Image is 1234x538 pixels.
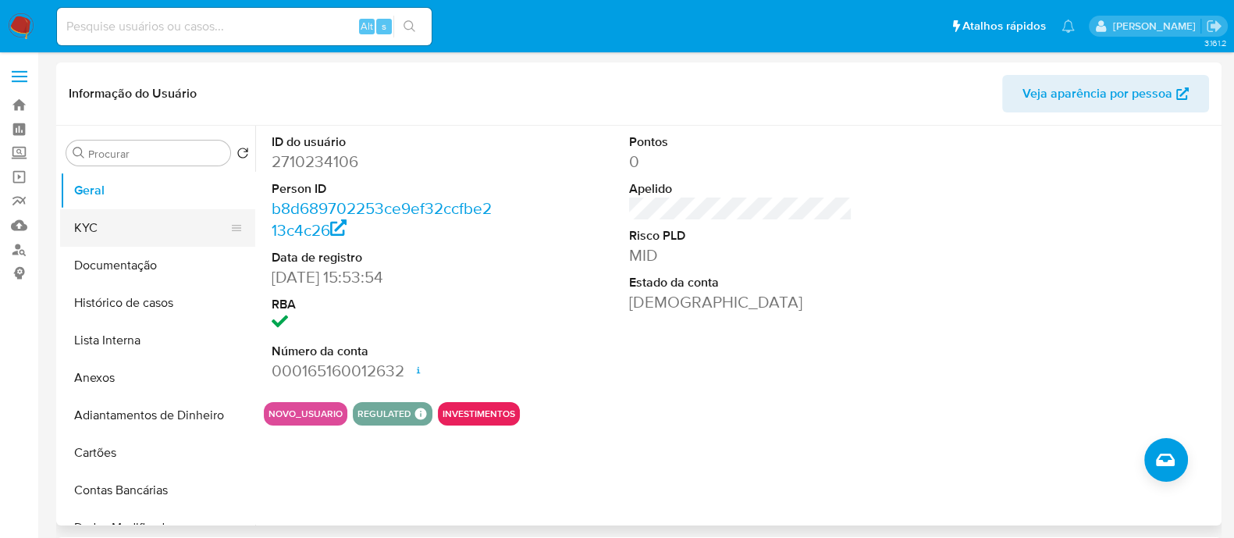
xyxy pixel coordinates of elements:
dt: Estado da conta [629,274,852,291]
dd: [DEMOGRAPHIC_DATA] [629,291,852,313]
button: Anexos [60,359,255,397]
dd: 000165160012632 [272,360,495,382]
a: Notificações [1062,20,1075,33]
button: search-icon [393,16,425,37]
button: Lista Interna [60,322,255,359]
dt: Risco PLD [629,227,852,244]
span: Alt [361,19,373,34]
a: Sair [1206,18,1222,34]
span: s [382,19,386,34]
p: anna.almeida@mercadopago.com.br [1112,19,1200,34]
dd: 0 [629,151,852,173]
dd: MID [629,244,852,266]
span: Veja aparência por pessoa [1022,75,1172,112]
dd: [DATE] 15:53:54 [272,266,495,288]
button: KYC [60,209,243,247]
button: Cartões [60,434,255,472]
input: Procurar [88,147,224,161]
button: Documentação [60,247,255,284]
dt: Pontos [629,134,852,151]
h1: Informação do Usuário [69,86,197,102]
button: Geral [60,172,255,209]
a: b8d689702253ce9ef32ccfbe213c4c26 [272,197,492,241]
dd: 2710234106 [272,151,495,173]
dt: ID do usuário [272,134,495,151]
dt: Person ID [272,180,495,198]
dt: Data de registro [272,249,495,266]
button: Histórico de casos [60,284,255,322]
button: Procurar [73,147,85,159]
dt: Apelido [629,180,852,198]
button: Retornar ao pedido padrão [236,147,249,164]
input: Pesquise usuários ou casos... [57,16,432,37]
button: Adiantamentos de Dinheiro [60,397,255,434]
button: Contas Bancárias [60,472,255,509]
button: Veja aparência por pessoa [1002,75,1209,112]
dt: Número da conta [272,343,495,360]
span: Atalhos rápidos [962,18,1046,34]
dt: RBA [272,296,495,313]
